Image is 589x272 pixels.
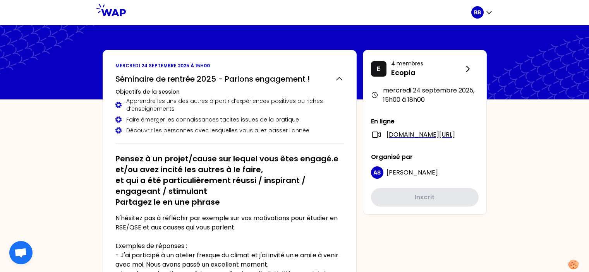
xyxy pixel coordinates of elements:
[371,86,479,104] div: mercredi 24 septembre 2025 , 15h00 à 18h00
[115,153,344,207] h2: Pensez à un projet/cause sur lequel vous êtes engagé.e et/ou avez incité les autres à le faire, e...
[115,74,344,84] button: Séminaire de rentrée 2025 - Parlons engagement !
[115,63,344,69] p: mercredi 24 septembre 2025 à 15h00
[115,74,310,84] h2: Séminaire de rentrée 2025 - Parlons engagement !
[115,88,344,96] h3: Objectifs de la session
[371,188,479,207] button: Inscrit
[371,152,479,162] p: Organisé par
[386,130,455,139] a: [DOMAIN_NAME][URL]
[391,67,463,78] p: Ecopia
[391,60,463,67] p: 4 membres
[9,241,33,264] div: Ouvrir le chat
[115,97,344,113] div: Apprendre les uns des autres à partir d’expériences positives ou riches d’enseignements
[373,169,381,176] p: AS
[471,6,493,19] button: BB
[115,127,344,134] div: Découvrir les personnes avec lesquelles vous allez passer l'année
[377,63,381,74] p: E
[386,168,438,177] span: [PERSON_NAME]
[474,9,481,16] p: BB
[371,117,479,126] p: En ligne
[115,116,344,123] div: Faire émerger les connaissances tacites issues de la pratique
